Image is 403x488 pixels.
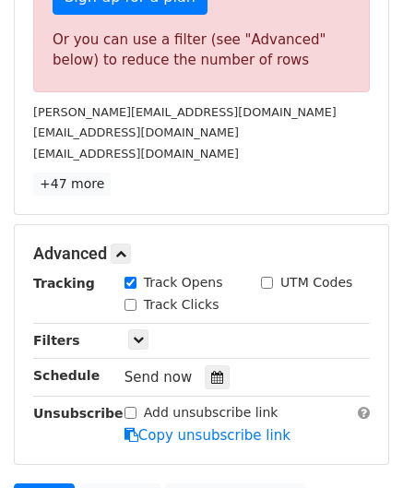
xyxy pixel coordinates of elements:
span: Send now [124,369,193,386]
a: Copy unsubscribe link [124,427,290,444]
a: +47 more [33,173,111,196]
strong: Unsubscribe [33,406,124,421]
label: Track Clicks [144,295,219,315]
label: Track Opens [144,273,223,292]
small: [EMAIL_ADDRESS][DOMAIN_NAME] [33,147,239,161]
small: [PERSON_NAME][EMAIL_ADDRESS][DOMAIN_NAME] [33,105,337,119]
label: Add unsubscribe link [144,403,279,423]
label: UTM Codes [280,273,352,292]
h5: Advanced [33,244,370,264]
div: Or you can use a filter (see "Advanced" below) to reduce the number of rows [53,30,350,71]
strong: Schedule [33,368,100,383]
small: [EMAIL_ADDRESS][DOMAIN_NAME] [33,125,239,139]
strong: Tracking [33,276,95,291]
strong: Filters [33,333,80,348]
